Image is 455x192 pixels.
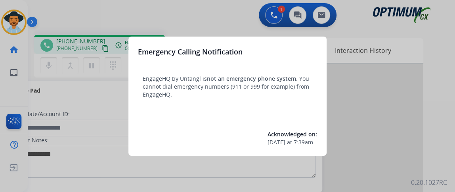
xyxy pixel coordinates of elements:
span: 7:39am [294,138,313,146]
h3: Emergency Calling Notification [138,46,243,57]
span: Acknowledged on: [268,130,317,138]
p: 0.20.1027RC [411,178,447,187]
span: [DATE] [268,138,285,146]
span: not an emergency phone system [207,75,296,82]
p: EngageHQ by Untangl is . You cannot dial emergency numbers (911 or 999 for example) from EngageHQ. [143,75,312,99]
div: at [268,138,317,146]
